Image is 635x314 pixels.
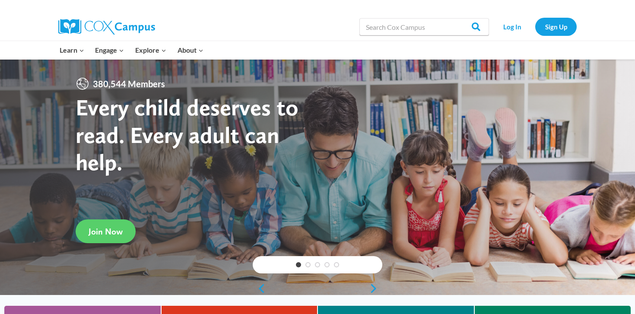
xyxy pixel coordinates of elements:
span: Join Now [89,226,123,237]
img: Cox Campus [58,19,155,35]
a: 3 [315,262,320,267]
a: Sign Up [535,18,577,35]
strong: Every child deserves to read. Every adult can help. [76,93,298,176]
input: Search Cox Campus [359,18,489,35]
span: Engage [95,44,124,56]
a: Log In [493,18,531,35]
a: Join Now [76,219,136,243]
span: 380,544 Members [89,77,168,91]
a: 4 [324,262,330,267]
span: Explore [135,44,166,56]
a: 1 [296,262,301,267]
div: content slider buttons [253,280,382,297]
a: previous [253,283,266,294]
a: 2 [305,262,311,267]
span: Learn [60,44,84,56]
a: 5 [334,262,339,267]
span: About [178,44,203,56]
nav: Primary Navigation [54,41,209,59]
a: next [369,283,382,294]
nav: Secondary Navigation [493,18,577,35]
